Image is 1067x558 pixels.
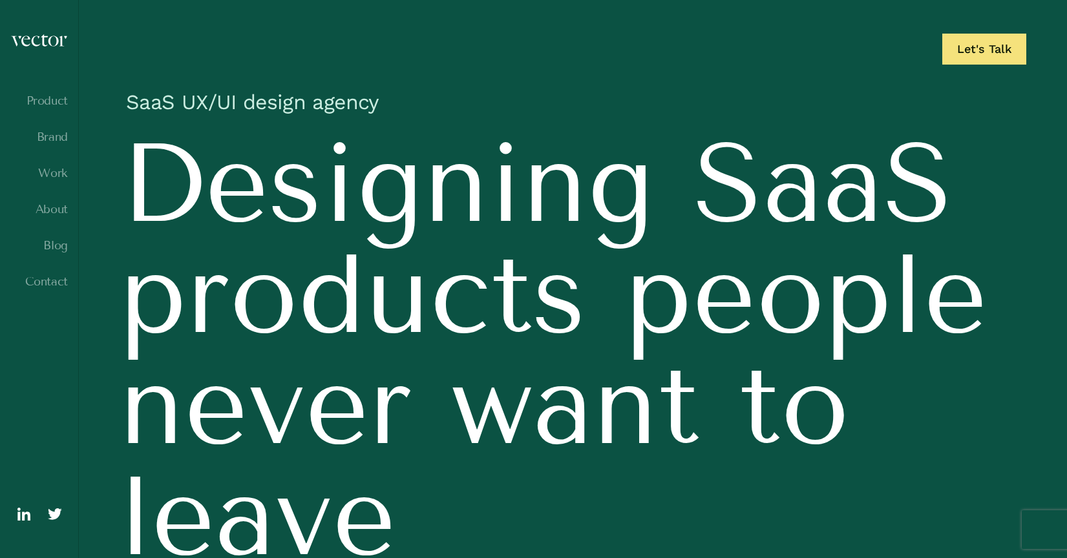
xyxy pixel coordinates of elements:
[120,83,1026,128] h1: SaaS UX/UI design agency
[10,130,68,143] a: Brand
[942,34,1026,65] a: Let's Talk
[10,239,68,252] a: Blog
[120,350,412,461] span: never
[450,350,700,461] span: want
[693,128,953,239] span: SaaS
[10,167,68,180] a: Work
[120,128,655,239] span: Designing
[120,239,586,350] span: products
[10,275,68,288] a: Contact
[10,94,68,107] a: Product
[625,239,988,350] span: people
[739,350,849,461] span: to
[10,203,68,216] a: About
